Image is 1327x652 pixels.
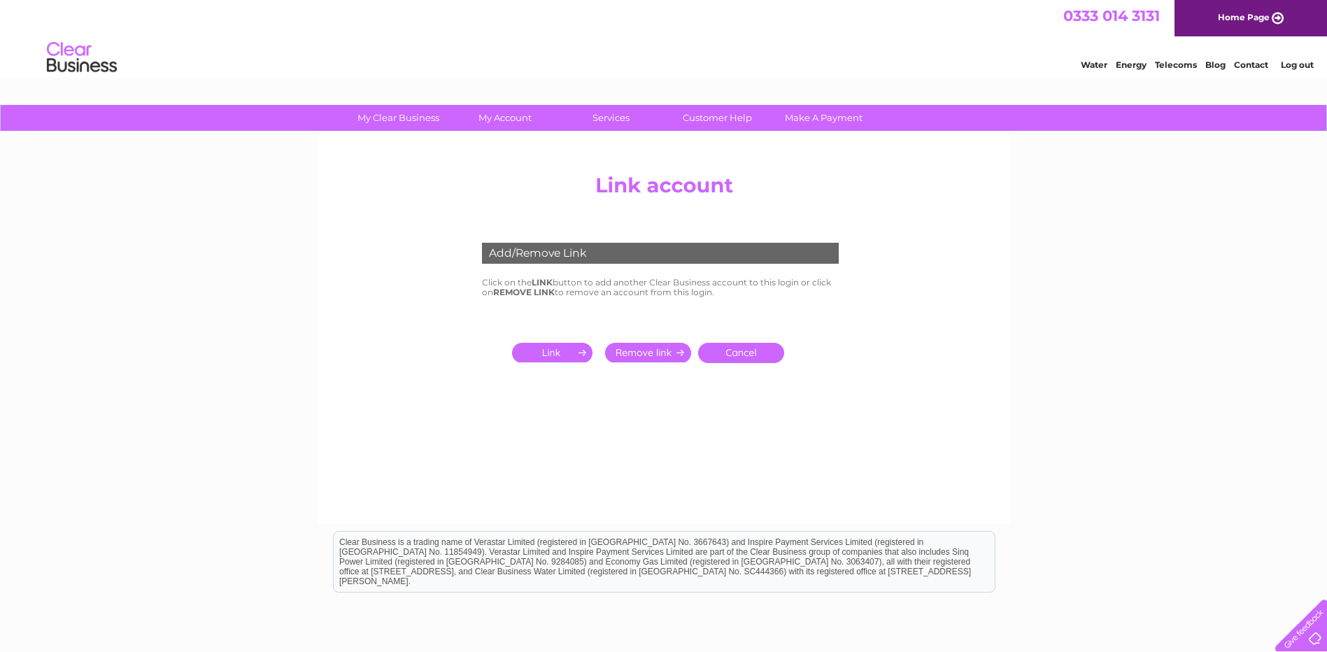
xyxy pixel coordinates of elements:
a: Services [553,105,669,131]
b: LINK [532,277,553,288]
a: Make A Payment [766,105,881,131]
div: Clear Business is a trading name of Verastar Limited (registered in [GEOGRAPHIC_DATA] No. 3667643... [334,8,995,68]
a: My Clear Business [341,105,456,131]
a: Blog [1205,59,1226,70]
a: 0333 014 3131 [1063,7,1160,24]
a: Contact [1234,59,1268,70]
a: Cancel [698,343,784,363]
a: Log out [1281,59,1314,70]
img: logo.png [46,36,118,79]
a: Energy [1116,59,1147,70]
div: Add/Remove Link [482,243,839,264]
a: Water [1081,59,1107,70]
a: Telecoms [1155,59,1197,70]
input: Submit [605,343,691,362]
td: Click on the button to add another Clear Business account to this login or click on to remove an ... [478,274,849,301]
a: Customer Help [660,105,775,131]
input: Submit [512,343,598,362]
a: My Account [447,105,562,131]
b: REMOVE LINK [493,287,555,297]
